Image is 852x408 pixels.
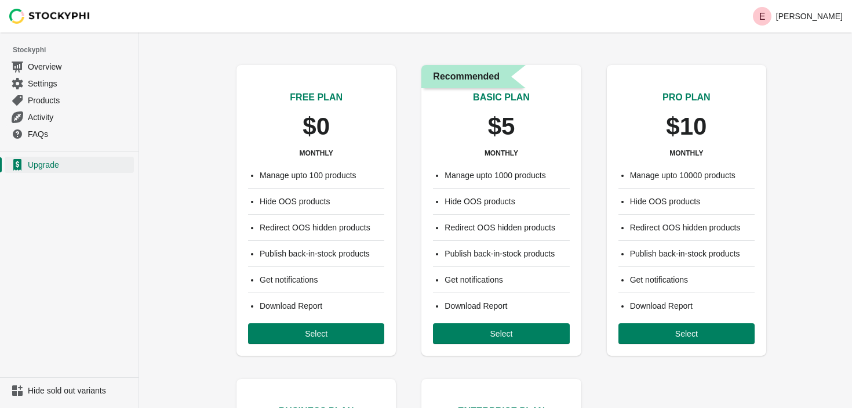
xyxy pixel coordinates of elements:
span: FREE PLAN [290,92,343,102]
li: Get notifications [260,274,384,286]
a: Settings [5,75,134,92]
li: Hide OOS products [630,196,755,207]
span: Avatar with initials E [753,7,771,26]
a: FAQs [5,125,134,142]
li: Manage upto 1000 products [445,169,569,181]
li: Redirect OOS hidden products [630,222,755,233]
span: PRO PLAN [662,92,711,102]
a: Upgrade [5,157,134,173]
li: Hide OOS products [445,196,569,207]
li: Redirect OOS hidden products [445,222,569,233]
span: Activity [28,111,132,123]
span: Select [490,329,513,338]
a: Overview [5,58,134,75]
span: Upgrade [28,159,132,171]
li: Download Report [260,300,384,312]
span: Settings [28,78,132,89]
a: Hide sold out variants [5,382,134,399]
li: Publish back-in-stock products [630,248,755,259]
span: Stockyphi [13,44,139,56]
p: $5 [488,114,515,139]
li: Manage upto 100 products [260,169,384,181]
button: Select [248,323,384,344]
li: Download Report [445,300,569,312]
li: Get notifications [630,274,755,286]
li: Manage upto 10000 products [630,169,755,181]
h3: MONTHLY [485,149,518,158]
span: Select [675,329,698,338]
span: Products [28,95,132,106]
button: Avatar with initials E[PERSON_NAME] [748,5,847,28]
span: Hide sold out variants [28,385,132,396]
a: Products [5,92,134,109]
span: Select [305,329,327,338]
button: Select [618,323,755,344]
span: Recommended [433,70,500,84]
p: $0 [303,114,330,139]
span: BASIC PLAN [473,92,530,102]
li: Download Report [630,300,755,312]
p: $10 [666,114,707,139]
span: FAQs [28,128,132,140]
h3: MONTHLY [669,149,703,158]
li: Redirect OOS hidden products [260,222,384,233]
img: Stockyphi [9,9,90,24]
a: Activity [5,109,134,125]
span: Overview [28,61,132,73]
h3: MONTHLY [300,149,333,158]
li: Hide OOS products [260,196,384,207]
text: E [759,12,766,21]
li: Publish back-in-stock products [260,248,384,259]
p: [PERSON_NAME] [776,12,843,21]
li: Publish back-in-stock products [445,248,569,259]
li: Get notifications [445,274,569,286]
button: Select [433,323,569,344]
